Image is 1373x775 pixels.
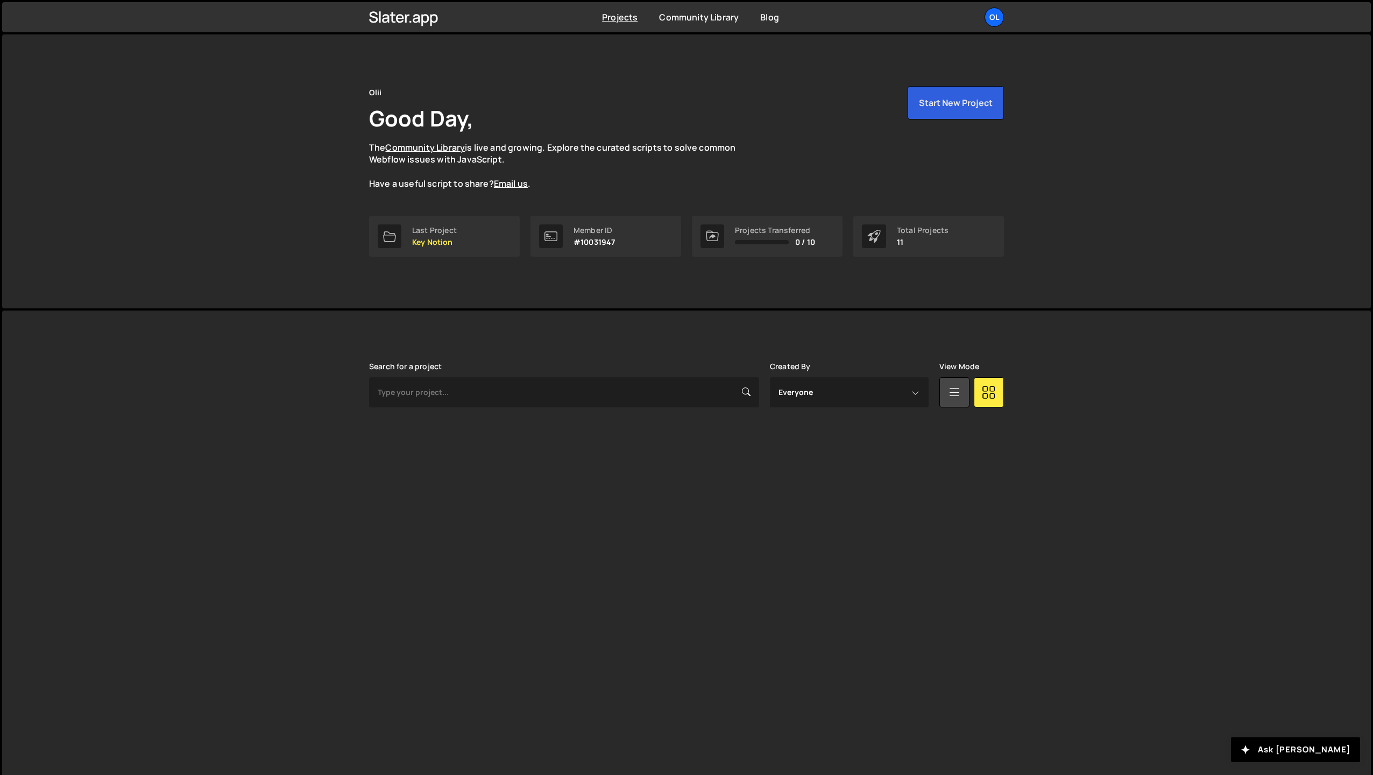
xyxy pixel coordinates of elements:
[985,8,1004,27] a: Ol
[897,226,949,235] div: Total Projects
[385,142,465,153] a: Community Library
[369,86,382,99] div: Olii
[897,238,949,246] p: 11
[369,362,442,371] label: Search for a project
[908,86,1004,119] button: Start New Project
[412,238,457,246] p: Key Notion
[770,362,811,371] label: Created By
[939,362,979,371] label: View Mode
[494,178,528,189] a: Email us
[412,226,457,235] div: Last Project
[369,216,520,257] a: Last Project Key Notion
[369,103,473,133] h1: Good Day,
[574,226,615,235] div: Member ID
[369,377,759,407] input: Type your project...
[735,226,815,235] div: Projects Transferred
[795,238,815,246] span: 0 / 10
[369,142,756,190] p: The is live and growing. Explore the curated scripts to solve common Webflow issues with JavaScri...
[574,238,615,246] p: #10031947
[602,11,638,23] a: Projects
[760,11,779,23] a: Blog
[659,11,739,23] a: Community Library
[1231,737,1360,762] button: Ask [PERSON_NAME]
